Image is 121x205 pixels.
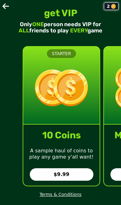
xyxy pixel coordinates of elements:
[34,69,89,106] img: product image
[52,51,71,56] span: STARTER
[32,21,44,28] span: ONE
[42,130,81,141] h2: 10 Coins
[39,191,81,198] button: Terms & Conditions
[19,27,29,34] span: ALL
[44,7,77,19] h1: get VIP
[2,21,119,34] p: Only person needs VIP for friends to play game
[29,148,93,154] p: A sample haul of coins to
[29,154,93,160] p: play any game y'all want!
[111,4,116,9] img: coin
[30,168,93,181] button: $9.99
[104,2,119,10] div: 2
[70,27,87,34] span: EVERY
